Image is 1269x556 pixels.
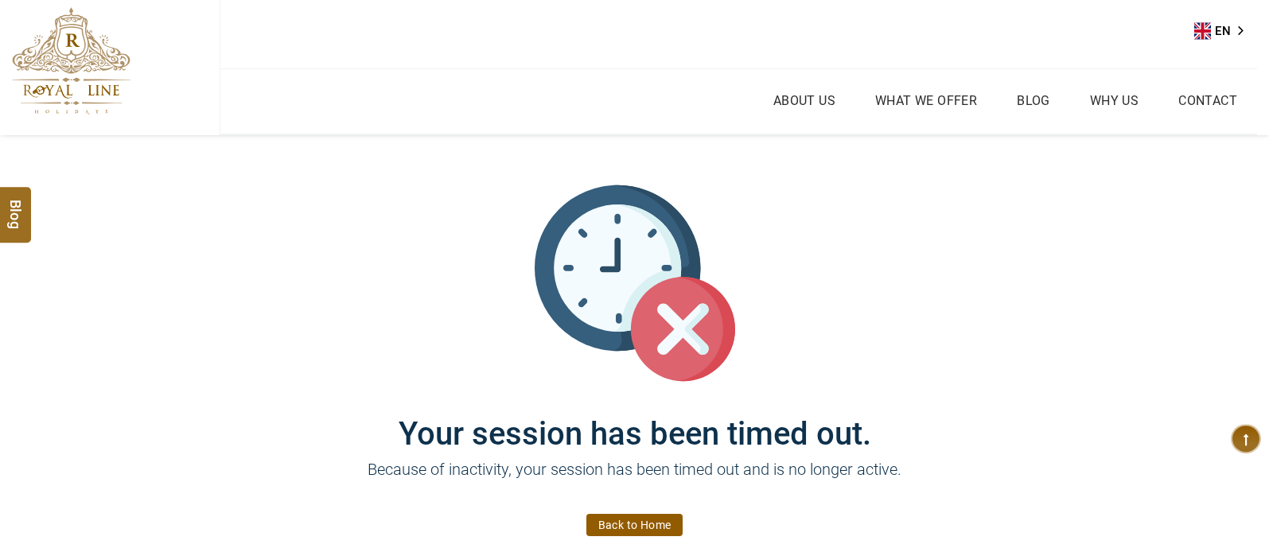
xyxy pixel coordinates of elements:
[1194,19,1255,43] div: Language
[158,457,1112,505] p: Because of inactivity, your session has been timed out and is no longer active.
[871,89,981,112] a: What we Offer
[535,183,735,383] img: session_time_out.svg
[158,383,1112,453] h1: Your session has been timed out.
[1013,89,1054,112] a: Blog
[1194,19,1255,43] a: EN
[1194,19,1255,43] aside: Language selected: English
[12,7,130,115] img: The Royal Line Holidays
[1174,89,1241,112] a: Contact
[769,89,839,112] a: About Us
[6,199,26,212] span: Blog
[586,514,683,536] a: Back to Home
[1086,89,1142,112] a: Why Us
